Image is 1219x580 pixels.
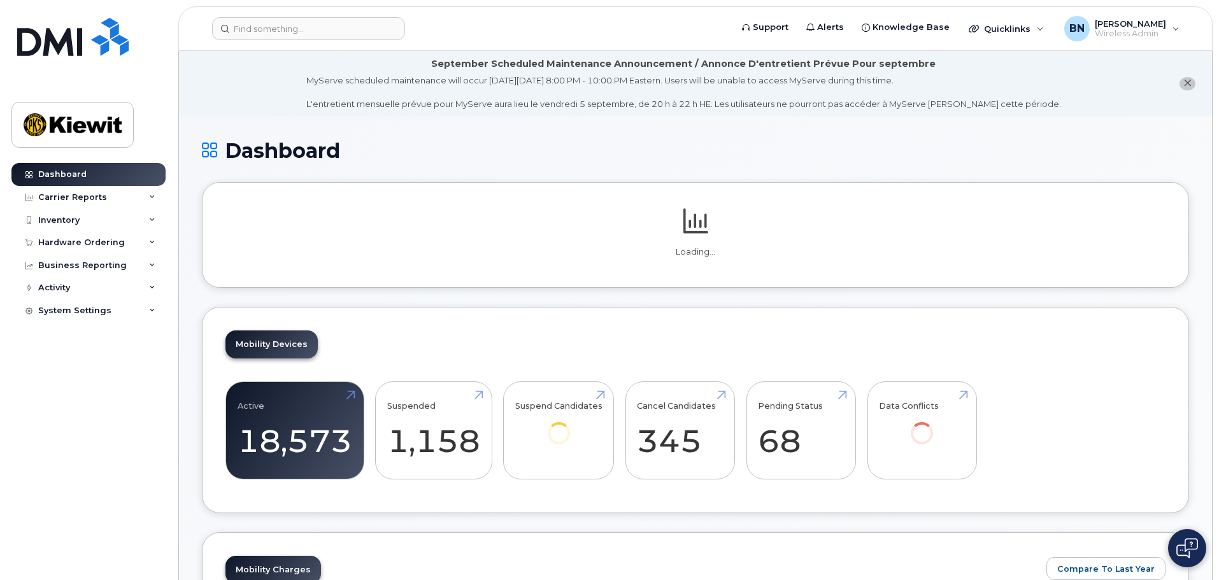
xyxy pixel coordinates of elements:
[1046,557,1166,580] button: Compare To Last Year
[758,388,844,472] a: Pending Status 68
[431,57,936,71] div: September Scheduled Maintenance Announcement / Annonce D'entretient Prévue Pour septembre
[306,74,1061,110] div: MyServe scheduled maintenance will occur [DATE][DATE] 8:00 PM - 10:00 PM Eastern. Users will be u...
[1180,77,1195,90] button: close notification
[637,388,723,472] a: Cancel Candidates 345
[515,388,602,462] a: Suspend Candidates
[225,246,1166,258] p: Loading...
[879,388,965,462] a: Data Conflicts
[238,388,352,472] a: Active 18,573
[387,388,480,472] a: Suspended 1,158
[1057,563,1155,575] span: Compare To Last Year
[225,330,318,358] a: Mobility Devices
[202,139,1189,162] h1: Dashboard
[1176,538,1198,558] img: Open chat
